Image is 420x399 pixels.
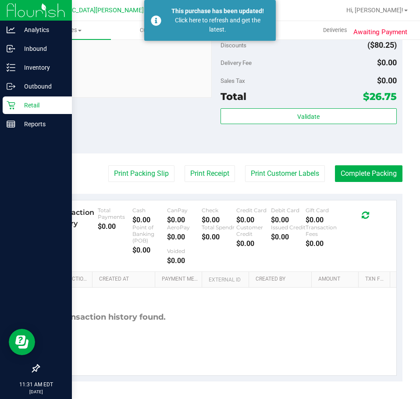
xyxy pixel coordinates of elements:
[185,165,235,182] button: Print Receipt
[15,100,68,110] p: Retail
[99,276,151,283] a: Created At
[353,27,407,37] span: Awaiting Payment
[221,59,252,66] span: Delivery Fee
[377,76,397,85] span: $0.00
[162,276,199,283] a: Payment Method
[132,207,167,214] div: Cash
[221,77,245,84] span: Sales Tax
[335,165,402,182] button: Complete Packing
[306,224,340,237] div: Transaction Fees
[111,26,200,34] span: Customers
[15,119,68,129] p: Reports
[111,21,201,39] a: Customers
[365,276,386,283] a: Txn Fee
[132,246,167,254] div: $0.00
[167,216,202,224] div: $0.00
[98,207,132,220] div: Total Payments
[108,165,174,182] button: Print Packing Slip
[236,216,271,224] div: $0.00
[318,276,355,283] a: Amount
[7,120,15,128] inline-svg: Reports
[377,58,397,67] span: $0.00
[290,21,380,39] a: Deliveries
[367,40,397,50] span: ($80.25)
[167,248,202,254] div: Voided
[15,62,68,73] p: Inventory
[167,207,202,214] div: CanPay
[363,90,397,103] span: $26.75
[15,25,68,35] p: Analytics
[167,224,202,231] div: AeroPay
[202,224,236,231] div: Total Spendr
[221,108,397,124] button: Validate
[15,81,68,92] p: Outbound
[236,239,271,248] div: $0.00
[7,44,15,53] inline-svg: Inbound
[166,7,269,16] div: This purchase has been updated!
[4,388,68,395] p: [DATE]
[7,82,15,91] inline-svg: Outbound
[15,43,68,54] p: Inbound
[202,207,236,214] div: Check
[132,224,167,244] div: Point of Banking (POB)
[256,276,308,283] a: Created By
[202,272,249,288] th: External ID
[7,63,15,72] inline-svg: Inventory
[306,239,340,248] div: $0.00
[306,216,340,224] div: $0.00
[306,207,340,214] div: Gift Card
[132,216,167,224] div: $0.00
[7,101,15,110] inline-svg: Retail
[167,233,202,241] div: $0.00
[9,329,35,355] iframe: Resource center
[271,224,306,231] div: Issued Credit
[166,16,269,34] div: Click here to refresh and get the latest.
[271,216,306,224] div: $0.00
[346,7,403,14] span: Hi, [PERSON_NAME]!
[271,207,306,214] div: Debit Card
[297,113,320,120] span: Validate
[311,26,359,34] span: Deliveries
[36,7,144,14] span: [GEOGRAPHIC_DATA][PERSON_NAME]
[4,381,68,388] p: 11:31 AM EDT
[236,207,271,214] div: Credit Card
[45,288,166,347] div: No transaction history found.
[7,25,15,34] inline-svg: Analytics
[236,224,271,237] div: Customer Credit
[167,256,202,265] div: $0.00
[221,37,246,53] span: Discounts
[202,216,236,224] div: $0.00
[221,90,246,103] span: Total
[271,233,306,241] div: $0.00
[202,233,236,241] div: $0.00
[245,165,325,182] button: Print Customer Labels
[98,222,132,231] div: $0.00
